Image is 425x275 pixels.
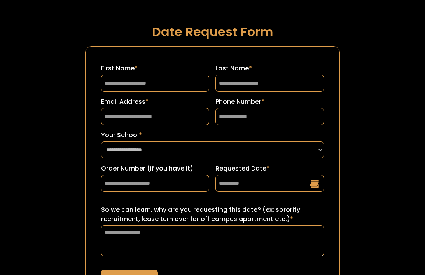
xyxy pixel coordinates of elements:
[101,97,210,106] label: Email Address
[215,164,324,173] label: Requested Date
[215,97,324,106] label: Phone Number
[101,131,324,140] label: Your School
[215,64,324,73] label: Last Name
[101,205,324,224] label: So we can learn, why are you requesting this date? (ex: sorority recruitment, lease turn over for...
[85,25,340,38] h1: Date Request Form
[101,164,210,173] label: Order Number (if you have it)
[101,64,210,73] label: First Name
